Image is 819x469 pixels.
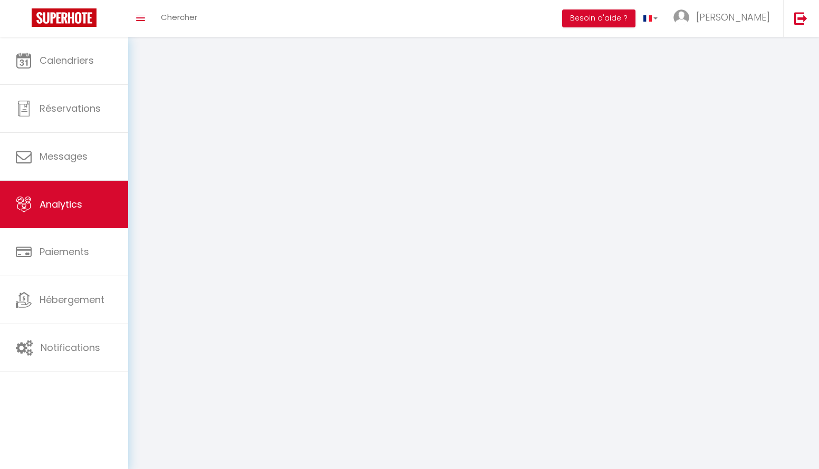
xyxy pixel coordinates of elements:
span: Analytics [40,198,82,211]
img: Super Booking [32,8,97,27]
button: Besoin d'aide ? [562,9,635,27]
button: Ouvrir le widget de chat LiveChat [8,4,40,36]
span: Hébergement [40,293,104,306]
span: Paiements [40,245,89,258]
span: Notifications [41,341,100,354]
span: Réservations [40,102,101,115]
span: [PERSON_NAME] [696,11,770,24]
span: Chercher [161,12,197,23]
img: ... [673,9,689,25]
img: logout [794,12,807,25]
span: Calendriers [40,54,94,67]
span: Messages [40,150,88,163]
